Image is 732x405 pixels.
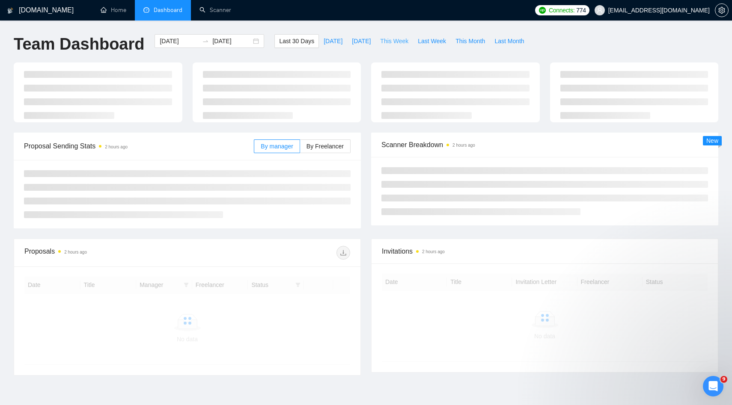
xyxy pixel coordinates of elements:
a: searchScanner [199,6,231,14]
span: Proposal Sending Stats [24,141,254,151]
button: This Month [451,34,490,48]
span: [DATE] [324,36,342,46]
span: Invitations [382,246,708,257]
time: 2 hours ago [452,143,475,148]
div: Proposals [24,246,187,260]
span: 774 [576,6,586,15]
span: By Freelancer [306,143,344,150]
time: 2 hours ago [422,249,445,254]
span: Scanner Breakdown [381,139,708,150]
span: New [706,137,718,144]
span: [DATE] [352,36,371,46]
span: Connects: [549,6,574,15]
button: setting [715,3,729,17]
time: 2 hours ago [105,145,128,149]
a: setting [715,7,729,14]
button: This Week [375,34,413,48]
a: homeHome [101,6,126,14]
span: Last Week [418,36,446,46]
span: Dashboard [154,6,182,14]
iframe: Intercom live chat [703,376,723,396]
input: End date [212,36,251,46]
span: to [202,38,209,44]
button: Last Week [413,34,451,48]
button: [DATE] [319,34,347,48]
span: dashboard [143,7,149,13]
img: upwork-logo.png [539,7,546,14]
span: 9 [720,376,727,383]
span: This Month [455,36,485,46]
span: This Week [380,36,408,46]
img: logo [7,4,13,18]
button: Last Month [490,34,529,48]
span: user [597,7,603,13]
h1: Team Dashboard [14,34,144,54]
span: Last 30 Days [279,36,314,46]
span: swap-right [202,38,209,44]
span: Last Month [494,36,524,46]
button: [DATE] [347,34,375,48]
span: By manager [261,143,293,150]
iframe: Intercom notifications message [561,322,732,382]
time: 2 hours ago [64,250,87,254]
button: Last 30 Days [274,34,319,48]
input: Start date [160,36,199,46]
